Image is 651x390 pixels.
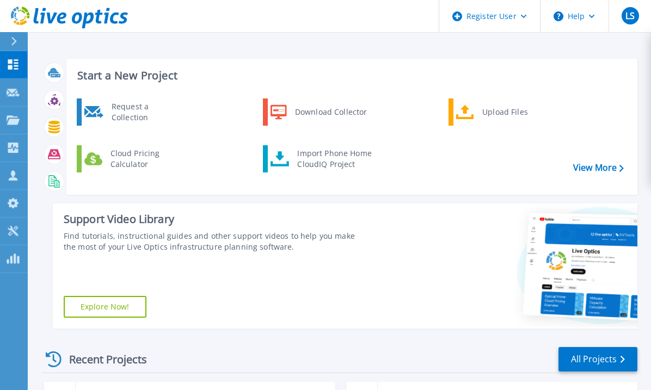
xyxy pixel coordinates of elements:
[625,11,635,20] span: LS
[477,101,557,123] div: Upload Files
[64,296,146,318] a: Explore Now!
[573,163,624,173] a: View More
[290,101,372,123] div: Download Collector
[77,70,623,82] h3: Start a New Project
[105,148,186,170] div: Cloud Pricing Calculator
[449,98,560,126] a: Upload Files
[42,346,162,373] div: Recent Projects
[64,231,367,252] div: Find tutorials, instructional guides and other support videos to help you make the most of your L...
[77,98,188,126] a: Request a Collection
[64,212,367,226] div: Support Video Library
[263,98,374,126] a: Download Collector
[292,148,377,170] div: Import Phone Home CloudIQ Project
[106,101,186,123] div: Request a Collection
[77,145,188,172] a: Cloud Pricing Calculator
[558,347,637,372] a: All Projects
